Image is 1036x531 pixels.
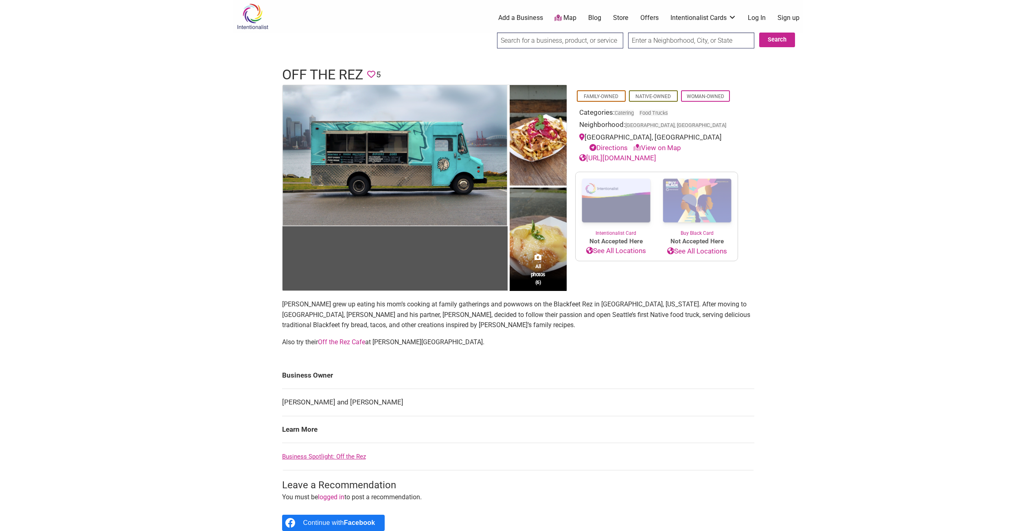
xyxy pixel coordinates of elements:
[576,172,657,237] a: Intentionalist Card
[344,519,375,526] b: Facebook
[576,237,657,246] span: Not Accepted Here
[576,172,657,229] img: Intentionalist Card
[318,338,365,346] a: Off the Rez Cafe
[318,493,344,501] a: logged in
[576,246,657,256] a: See All Locations
[282,515,385,531] a: Continue with <b>Facebook</b>
[554,13,576,23] a: Map
[625,123,726,128] span: [GEOGRAPHIC_DATA], [GEOGRAPHIC_DATA]
[778,13,799,22] a: Sign up
[282,65,363,85] h1: Off the Rez
[233,3,272,30] img: Intentionalist
[282,299,754,330] p: [PERSON_NAME] grew up eating his mom’s cooking at family gatherings and powwows on the Blackfeet ...
[531,262,545,286] span: All photos (6)
[759,33,795,47] button: Search
[635,94,671,99] a: Native-Owned
[640,13,659,22] a: Offers
[657,172,738,237] a: Buy Black Card
[584,94,618,99] a: Family-Owned
[579,154,656,162] a: [URL][DOMAIN_NAME]
[282,416,754,443] td: Learn More
[748,13,766,22] a: Log In
[498,13,543,22] a: Add a Business
[282,492,754,503] p: You must be to post a recommendation.
[282,362,754,389] td: Business Owner
[657,172,738,230] img: Buy Black Card
[579,132,734,153] div: [GEOGRAPHIC_DATA], [GEOGRAPHIC_DATA]
[579,107,734,120] div: Categories:
[282,453,366,460] a: Business Spotlight: Off the Rez
[633,144,681,152] a: View on Map
[282,479,754,492] h3: Leave a Recommendation
[497,33,623,48] input: Search for a business, product, or service
[588,13,601,22] a: Blog
[628,33,754,48] input: Enter a Neighborhood, City, or State
[613,13,629,22] a: Store
[589,144,628,152] a: Directions
[282,337,754,347] p: Also try their at [PERSON_NAME][GEOGRAPHIC_DATA].
[657,246,738,257] a: See All Locations
[282,389,754,416] td: [PERSON_NAME] and [PERSON_NAME]
[687,94,724,99] a: Woman-Owned
[579,120,734,132] div: Neighborhood:
[640,110,668,116] a: Food Trucks
[303,515,375,531] div: Continue with
[615,110,634,116] a: Catering
[670,13,736,22] a: Intentionalist Cards
[657,237,738,246] span: Not Accepted Here
[376,68,381,81] span: 5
